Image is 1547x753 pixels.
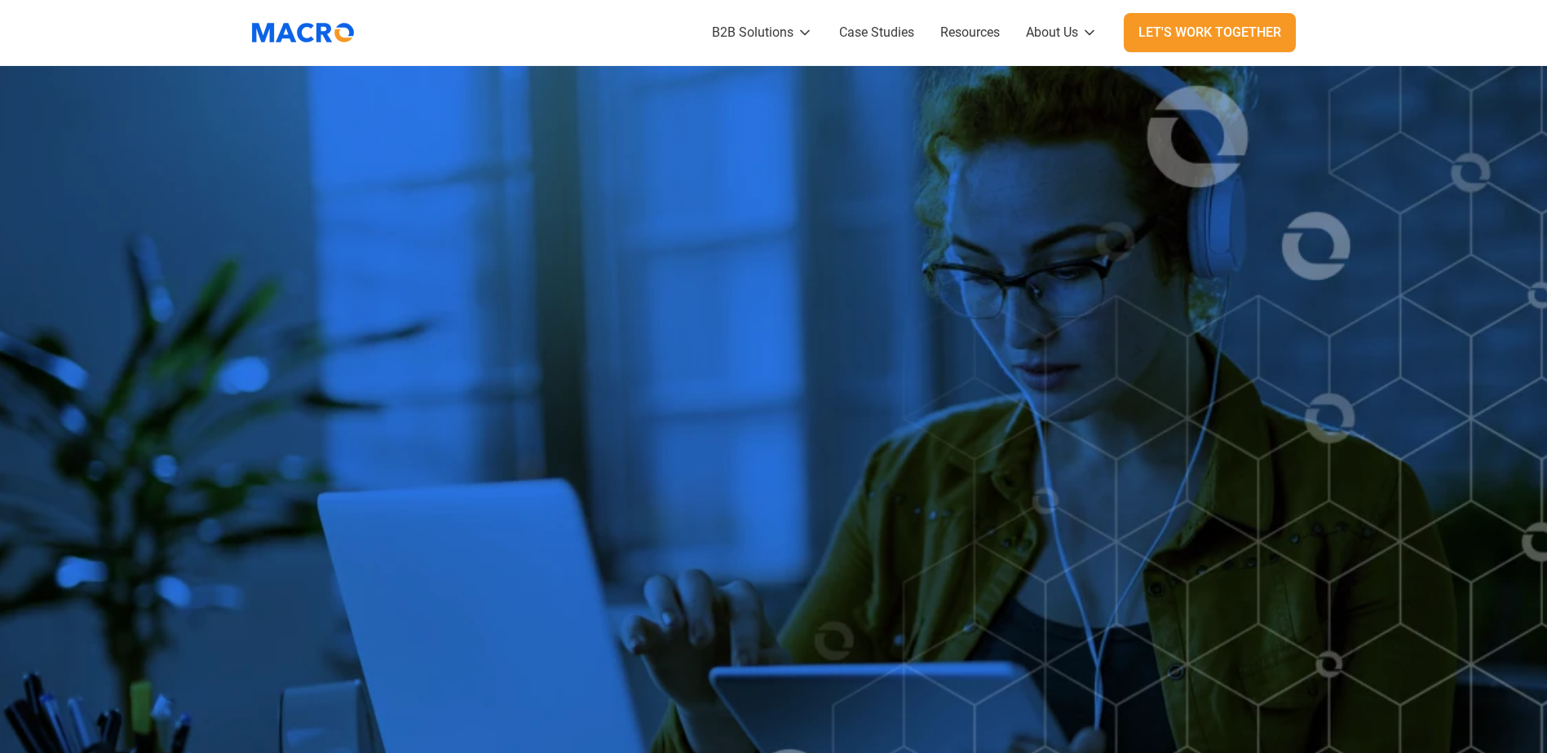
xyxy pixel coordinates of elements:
[1138,23,1281,42] div: Let's Work Together
[1026,23,1078,42] div: About Us
[712,23,793,42] div: B2B Solutions
[244,12,362,53] img: Macromator Logo
[1124,13,1296,52] a: Let's Work Together
[252,12,366,53] a: home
